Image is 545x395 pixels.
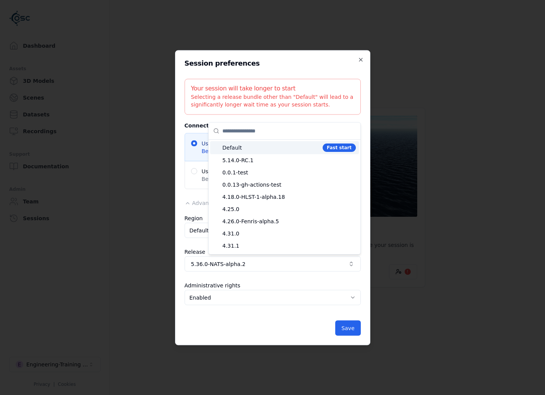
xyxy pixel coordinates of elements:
[222,169,356,176] span: 0.0.1-test
[222,181,356,189] span: 0.0.13-gh-actions-test
[222,230,356,237] span: 4.31.0
[222,193,356,201] span: 4.18.0-HLST-1-alpha.18
[222,156,356,164] span: 5.14.0-RC.1
[209,140,360,254] div: Suggestions
[222,218,356,225] span: 4.26.0-Fenris-alpha.5
[323,143,356,152] div: Fast start
[222,205,356,213] span: 4.25.0
[222,144,320,152] span: Default
[222,242,356,250] span: 4.31.1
